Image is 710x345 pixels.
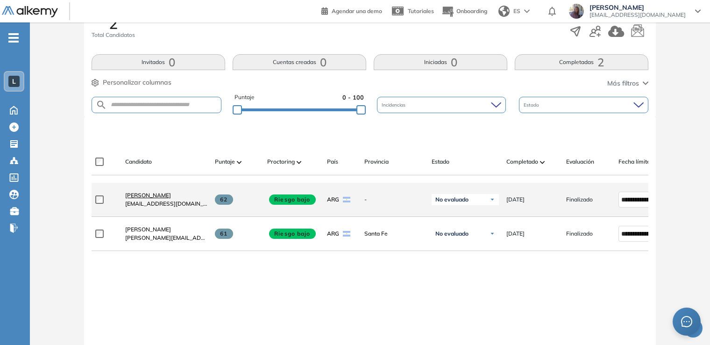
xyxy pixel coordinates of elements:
img: ARG [343,231,350,237]
img: [missing "en.ARROW_ALT" translation] [297,161,301,164]
span: Finalizado [566,195,593,204]
span: [PERSON_NAME] [589,4,686,11]
span: 62 [215,194,233,205]
a: Agendar una demo [321,5,382,16]
span: Personalizar columnas [103,78,171,87]
span: Riesgo bajo [269,229,316,239]
span: [PERSON_NAME][EMAIL_ADDRESS][DOMAIN_NAME] [125,234,207,242]
span: Candidato [125,158,152,166]
span: Estado [432,158,449,166]
span: 2 [109,16,118,31]
span: ES [513,7,520,15]
span: Proctoring [267,158,295,166]
span: [DATE] [506,195,525,204]
span: Onboarding [456,7,487,14]
span: [DATE] [506,230,525,238]
button: Más filtros [607,79,648,88]
span: Evaluación [566,158,594,166]
img: arrow [524,9,530,13]
img: ARG [343,197,350,202]
span: [EMAIL_ADDRESS][DOMAIN_NAME] [589,11,686,19]
img: Logo [2,6,58,18]
span: Tutoriales [408,7,434,14]
span: Riesgo bajo [269,194,316,205]
a: [PERSON_NAME] [125,191,207,200]
span: Total Candidatos [92,31,135,39]
span: 61 [215,229,233,239]
span: Puntaje [215,158,235,166]
img: Ícono de flecha [490,197,495,202]
button: Completadas2 [515,54,648,70]
button: Invitados0 [92,54,225,70]
span: No evaluado [435,230,469,237]
img: world [498,6,510,17]
span: [EMAIL_ADDRESS][DOMAIN_NAME] [125,200,207,208]
button: Iniciadas0 [374,54,507,70]
img: [missing "en.ARROW_ALT" translation] [237,161,241,164]
span: L [12,78,16,85]
span: Provincia [364,158,389,166]
span: [PERSON_NAME] [125,192,171,199]
img: SEARCH_ALT [96,99,107,111]
button: Onboarding [441,1,487,22]
span: País [327,158,338,166]
span: No evaluado [435,196,469,203]
span: Fecha límite [618,158,650,166]
span: Santa Fe [364,230,424,238]
span: Más filtros [607,79,639,88]
button: Personalizar columnas [92,78,171,87]
button: Cuentas creadas0 [233,54,366,70]
span: - [364,195,424,204]
span: Completado [506,158,538,166]
img: Ícono de flecha [490,231,495,237]
span: [PERSON_NAME] [125,226,171,233]
span: ARG [327,230,339,238]
span: Puntaje [234,93,255,102]
span: Incidencias [382,101,407,108]
div: Incidencias [377,97,506,113]
span: Finalizado [566,230,593,238]
span: Estado [524,101,541,108]
span: 0 - 100 [342,93,364,102]
span: Agendar una demo [332,7,382,14]
a: [PERSON_NAME] [125,225,207,234]
span: message [681,316,693,328]
img: [missing "en.ARROW_ALT" translation] [540,161,545,164]
i: - [8,37,19,39]
span: ARG [327,195,339,204]
div: Estado [519,97,648,113]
